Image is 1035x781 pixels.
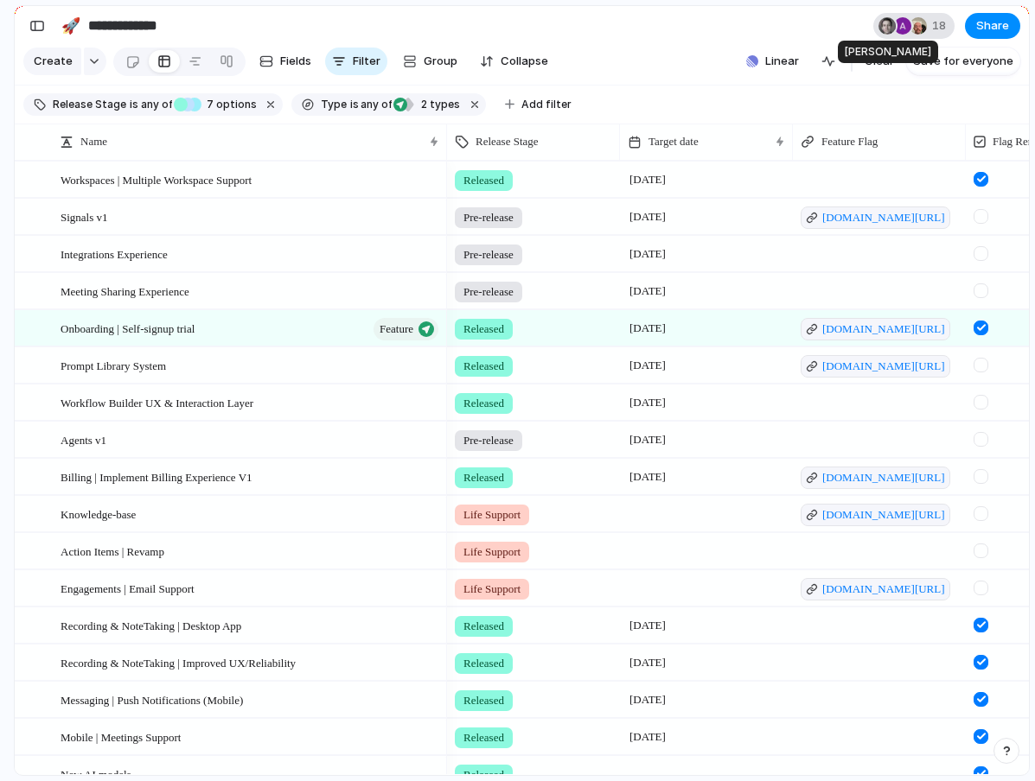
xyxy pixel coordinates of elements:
button: 2 types [393,95,463,114]
span: Create [34,53,73,70]
span: Released [463,321,504,338]
button: isany of [347,95,396,114]
div: 🚀 [61,14,80,37]
a: [DOMAIN_NAME][URL] [801,504,950,526]
span: [DATE] [625,652,670,673]
span: [DOMAIN_NAME][URL] [822,321,945,338]
span: Feature [380,317,413,341]
span: Billing | Implement Billing Experience V1 [61,467,252,486]
span: Fields [280,53,311,70]
span: Onboarding | Self-signup trial [61,318,195,338]
button: 🚀 [57,12,85,40]
span: Release Stage [476,133,539,150]
span: [DOMAIN_NAME][URL] [822,209,945,226]
span: [DATE] [625,244,670,264]
span: Released [463,655,504,672]
span: Pre-release [463,246,514,264]
span: Agents v1 [61,429,106,449]
span: [DOMAIN_NAME][URL] [822,506,945,524]
button: Filter [325,48,387,75]
button: Group [394,48,466,75]
span: Pre-release [463,209,514,226]
span: Engagements | Email Support [61,578,195,598]
span: [DATE] [625,615,670,636]
a: [DOMAIN_NAME][URL] [801,578,950,600]
span: [DATE] [625,281,670,302]
span: 2 [416,98,430,111]
button: Fields [252,48,318,75]
a: [DOMAIN_NAME][URL] [801,206,950,229]
span: any of [359,97,393,112]
button: 7 options [174,95,260,114]
span: 7 [201,98,216,111]
span: [DATE] [625,727,670,747]
span: Target date [648,133,699,150]
span: [DOMAIN_NAME][URL] [822,358,945,375]
span: [DATE] [625,689,670,710]
span: Type [321,97,347,112]
span: [DATE] [625,429,670,450]
div: [PERSON_NAME] [838,41,938,63]
span: options [201,97,257,112]
span: Life Support [463,543,521,561]
span: Group [424,53,457,70]
span: Meeting Sharing Experience [61,281,189,301]
span: Add filter [521,97,572,112]
span: Signals v1 [61,206,108,226]
span: Integrations Experience [61,244,168,264]
span: [DATE] [625,206,670,227]
button: Collapse [473,48,555,75]
span: is [130,97,138,112]
span: Released [463,729,504,746]
span: Feature Flag [821,133,878,150]
span: Recording & NoteTaking | Improved UX/Reliability [61,652,296,672]
a: [DOMAIN_NAME][URL] [801,318,950,340]
span: Name [80,133,107,150]
span: Release Stage [53,97,126,112]
span: is [350,97,359,112]
span: Pre-release [463,432,514,449]
span: Workspaces | Multiple Workspace Support [61,169,252,189]
a: [DOMAIN_NAME][URL] [801,467,950,489]
span: Filter [353,53,380,70]
span: [DATE] [625,169,670,190]
button: Linear [739,48,806,74]
span: [DOMAIN_NAME][URL] [822,581,945,598]
span: [DATE] [625,392,670,413]
button: Add filter [495,92,582,117]
span: Mobile | Meetings Support [61,727,181,746]
span: Prompt Library System [61,355,166,375]
span: Action Items | Revamp [61,541,164,561]
span: Workflow Builder UX & Interaction Layer [61,392,253,412]
span: Released [463,358,504,375]
span: Save for everyone [913,53,1013,70]
span: Released [463,618,504,635]
span: any of [138,97,172,112]
a: [DOMAIN_NAME][URL] [801,355,950,378]
span: Life Support [463,506,521,524]
span: Released [463,692,504,709]
span: Knowledge-base [61,504,136,524]
span: Recording & NoteTaking | Desktop App [61,615,241,635]
button: Save for everyone [906,48,1020,75]
span: [DATE] [625,467,670,487]
button: isany of [126,95,176,114]
span: Messaging | Push Notifications (Mobile) [61,689,243,709]
span: Pre-release [463,283,514,301]
span: Released [463,469,504,486]
button: Feature [374,318,438,340]
span: Share [976,17,1009,35]
span: Life Support [463,581,521,598]
button: Share [965,13,1020,39]
span: [DATE] [625,355,670,376]
button: Create [23,48,81,75]
span: Released [463,172,504,189]
span: Linear [765,53,799,70]
span: [DATE] [625,318,670,339]
span: types [416,97,460,112]
span: 18 [932,17,951,35]
span: Released [463,395,504,412]
span: [DOMAIN_NAME][URL] [822,469,945,486]
span: Collapse [501,53,548,70]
